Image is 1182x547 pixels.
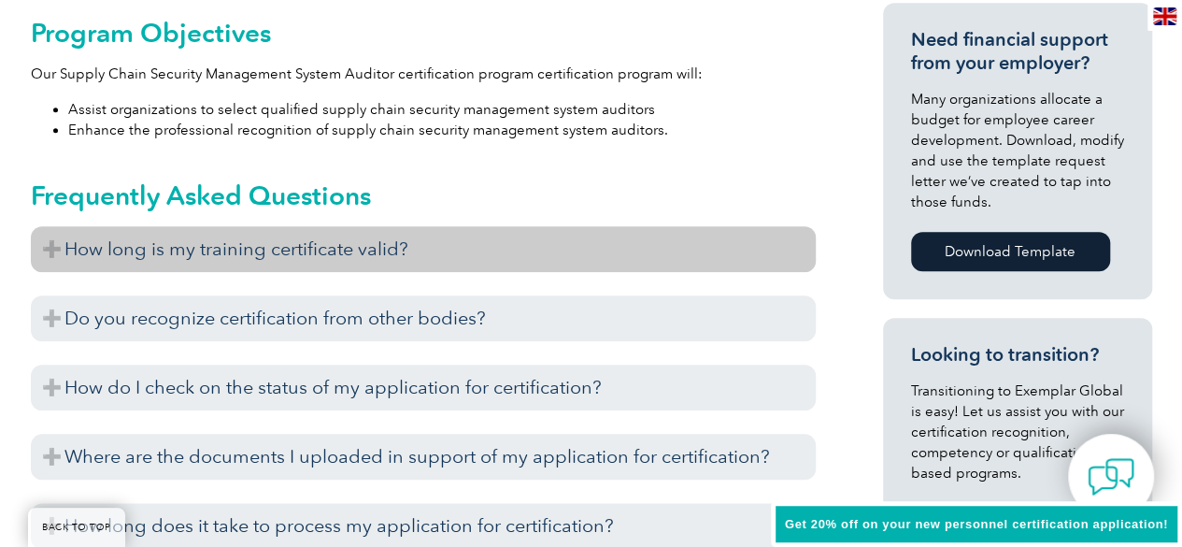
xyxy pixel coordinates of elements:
h3: How do I check on the status of my application for certification? [31,365,816,410]
img: en [1153,7,1176,25]
h2: Frequently Asked Questions [31,180,816,210]
p: Our Supply Chain Security Management System Auditor certification program certification program w... [31,64,816,84]
h3: Looking to transition? [911,343,1124,367]
h3: Do you recognize certification from other bodies? [31,295,816,341]
h3: Need financial support from your employer? [911,28,1124,75]
h3: How long is my training certificate valid? [31,226,816,272]
img: contact-chat.png [1088,453,1134,500]
li: Enhance the professional recognition of supply chain security management system auditors. [68,120,816,140]
h3: Where are the documents I uploaded in support of my application for certification? [31,434,816,480]
p: Transitioning to Exemplar Global is easy! Let us assist you with our certification recognition, c... [911,381,1124,483]
a: BACK TO TOP [28,508,125,547]
li: Assist organizations to select qualified supply chain security management system auditors [68,99,816,120]
h2: Program Objectives [31,18,816,48]
p: Many organizations allocate a budget for employee career development. Download, modify and use th... [911,89,1124,212]
span: Get 20% off on your new personnel certification application! [785,517,1168,531]
a: Download Template [911,232,1110,271]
